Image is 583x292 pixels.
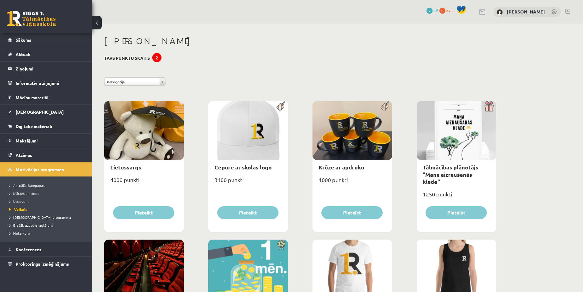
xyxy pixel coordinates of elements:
button: Pieteikt [321,206,383,219]
a: Biežāk uzdotie jautājumi [9,222,86,228]
div: 1000 punkti [312,175,392,190]
a: [PERSON_NAME] [507,9,545,15]
a: [DEMOGRAPHIC_DATA] programma [9,214,86,220]
span: Konferences [16,247,41,252]
a: Veikals [9,207,86,212]
span: [DEMOGRAPHIC_DATA] [16,109,64,115]
a: Rīgas 1. Tālmācības vidusskola [7,11,56,26]
img: Samanta Žigaļeva [497,9,503,15]
span: Sākums [16,37,31,43]
span: Biežāk uzdotie jautājumi [9,223,54,228]
legend: Informatīvie ziņojumi [16,76,84,90]
a: Ziņojumi [8,62,84,76]
img: Populāra prece [274,101,288,112]
h3: Tavs punktu skaits [104,55,150,61]
img: Atlaide [274,240,288,250]
a: Mācies un ziedo [9,191,86,196]
span: Digitālie materiāli [16,123,52,129]
a: Tālmācības plānotājs "Mana aizraušanās klade" [423,164,478,185]
a: Proktoringa izmēģinājums [8,257,84,271]
legend: Ziņojumi [16,62,84,76]
a: Motivācijas programma [8,162,84,176]
a: 2 mP [426,8,438,13]
span: Mācību materiāli [16,95,50,100]
span: Proktoringa izmēģinājums [16,261,69,267]
a: Noteikumi [9,230,86,236]
div: 1250 punkti [417,189,496,204]
span: Mācies un ziedo [9,191,40,196]
a: Lietussargs [110,164,141,171]
span: Kategorija [107,78,157,86]
img: Populāra prece [378,101,392,112]
a: Sākums [8,33,84,47]
span: Atzīmes [16,152,32,158]
a: Digitālie materiāli [8,119,84,133]
button: Pieteikt [113,206,174,219]
a: Kategorija [104,78,165,85]
div: 3100 punkti [208,175,288,190]
span: Aktuālās kampaņas [9,183,44,188]
a: Mācību materiāli [8,90,84,104]
span: 2 [426,8,433,14]
span: Uzdevumi [9,199,29,204]
a: Atzīmes [8,148,84,162]
div: 2 [152,53,161,62]
a: Cepure ar skolas logo [214,164,272,171]
span: xp [446,8,450,13]
span: Veikals [9,207,27,212]
a: Aktuālās kampaņas [9,183,86,188]
button: Pieteikt [217,206,278,219]
div: 4000 punkti [104,175,184,190]
a: Maksājumi [8,134,84,148]
button: Pieteikt [426,206,487,219]
a: Konferences [8,242,84,256]
span: 0 [439,8,445,14]
span: [DEMOGRAPHIC_DATA] programma [9,215,71,220]
a: 0 xp [439,8,453,13]
a: Informatīvie ziņojumi [8,76,84,90]
a: Uzdevumi [9,199,86,204]
a: Krūze ar apdruku [319,164,364,171]
h1: [PERSON_NAME] [104,36,496,46]
a: Aktuāli [8,47,84,61]
a: [DEMOGRAPHIC_DATA] [8,105,84,119]
span: Aktuāli [16,51,30,57]
img: Dāvana ar pārsteigumu [483,101,496,112]
span: mP [433,8,438,13]
legend: Maksājumi [16,134,84,148]
span: Motivācijas programma [16,167,64,172]
span: Noteikumi [9,231,31,236]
